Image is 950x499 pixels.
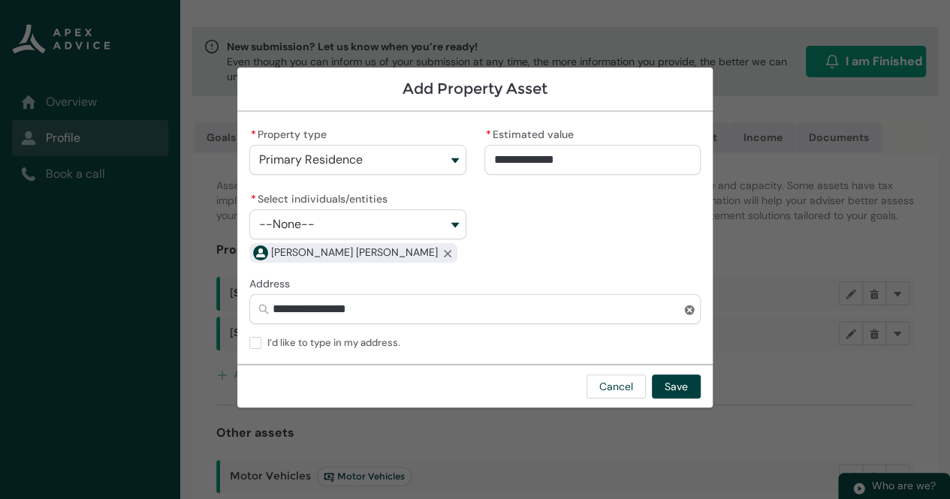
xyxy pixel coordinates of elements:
[259,153,363,167] span: Primary Residence
[249,273,296,291] label: Address
[259,218,315,231] span: --None--
[438,243,457,263] button: Remove Trevor Scott Newman
[271,245,438,260] span: Trevor Scott Newman
[486,128,491,141] abbr: required
[249,209,466,239] button: Select individuals/entities
[267,333,406,349] span: I’d like to type in my address.
[249,80,701,98] h1: Add Property Asset
[484,124,580,142] label: Estimated value
[652,374,701,398] button: Save
[249,145,466,175] button: Property type
[249,124,333,142] label: Property type
[249,188,394,206] label: Select individuals/entities
[251,192,256,206] abbr: required
[587,374,646,398] button: Cancel
[251,128,256,141] abbr: required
